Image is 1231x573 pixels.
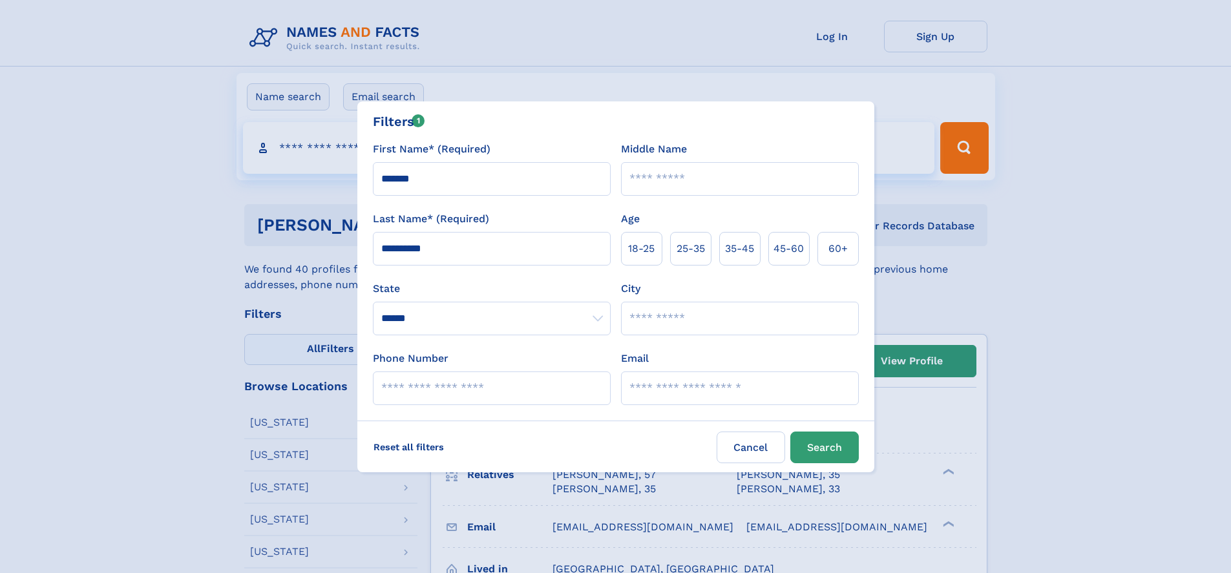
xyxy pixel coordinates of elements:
span: 35‑45 [725,241,754,256]
label: Cancel [717,432,785,463]
label: Email [621,351,649,366]
span: 18‑25 [628,241,655,256]
label: City [621,281,640,297]
label: First Name* (Required) [373,141,490,157]
span: 45‑60 [773,241,804,256]
label: Age [621,211,640,227]
button: Search [790,432,859,463]
label: State [373,281,611,297]
span: 25‑35 [677,241,705,256]
label: Reset all filters [365,432,452,463]
label: Middle Name [621,141,687,157]
div: Filters [373,112,425,131]
label: Phone Number [373,351,448,366]
span: 60+ [828,241,848,256]
label: Last Name* (Required) [373,211,489,227]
